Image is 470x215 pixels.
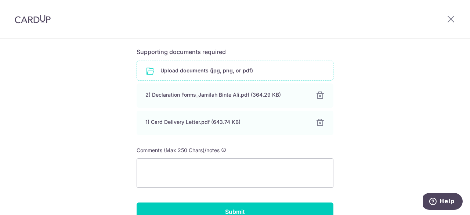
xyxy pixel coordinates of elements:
div: 2) Declaration Forms_Jamilah Binte Ali.pdf (364.29 KB) [145,91,307,98]
div: Upload documents (jpg, png, or pdf) [137,61,333,80]
span: Comments (Max 250 Chars)/notes [137,147,220,153]
div: 1) Card Delivery Letter.pdf (643.74 KB) [145,118,307,126]
img: CardUp [15,15,51,24]
h6: Supporting documents required [137,47,333,56]
iframe: Opens a widget where you can find more information [423,193,463,211]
